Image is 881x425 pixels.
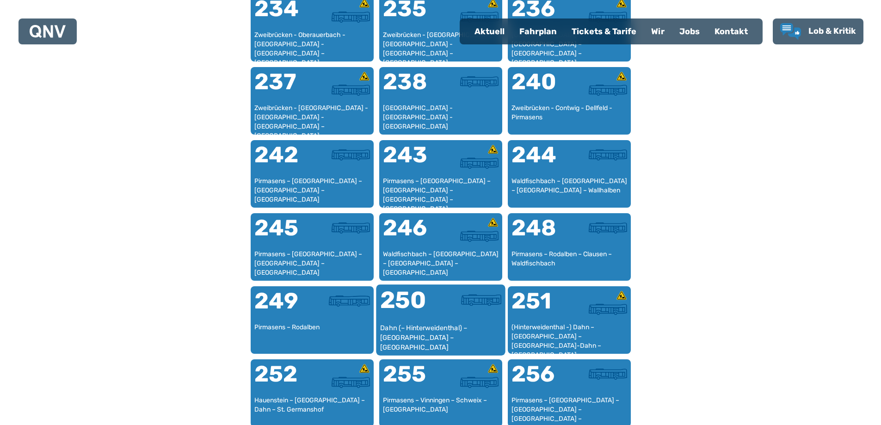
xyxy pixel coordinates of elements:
[589,12,627,23] img: Überlandbus
[672,19,707,43] a: Jobs
[511,144,569,177] div: 244
[332,377,370,388] img: Überlandbus
[254,323,370,350] div: Pirmasens – Rodalben
[808,26,856,36] span: Lob & Kritik
[254,71,312,104] div: 237
[564,19,644,43] a: Tickets & Tarife
[511,290,569,323] div: 251
[383,104,499,131] div: [GEOGRAPHIC_DATA] - [GEOGRAPHIC_DATA] - [GEOGRAPHIC_DATA]
[30,22,66,41] a: QNV Logo
[589,85,627,96] img: Überlandbus
[589,304,627,315] img: Überlandbus
[460,377,499,388] img: Überlandbus
[460,12,499,23] img: Überlandbus
[511,104,627,131] div: Zweibrücken - Contwig - Dellfeld - Pirmasens
[254,217,312,250] div: 245
[589,149,627,160] img: Überlandbus
[254,144,312,177] div: 242
[383,71,441,104] div: 238
[254,177,370,204] div: Pirmasens – [GEOGRAPHIC_DATA] – [GEOGRAPHIC_DATA] – [GEOGRAPHIC_DATA]
[383,217,441,250] div: 246
[512,19,564,43] a: Fahrplan
[254,104,370,131] div: Zweibrücken - [GEOGRAPHIC_DATA] - [GEOGRAPHIC_DATA] - [GEOGRAPHIC_DATA] – [GEOGRAPHIC_DATA]
[644,19,672,43] a: Wir
[254,396,370,423] div: Hauenstein – [GEOGRAPHIC_DATA] – Dahn – St. Germanshof
[589,369,627,380] img: Überlandbus
[383,396,499,423] div: Pirmasens – Vinningen – Schweix – [GEOGRAPHIC_DATA]
[460,231,499,242] img: Überlandbus
[383,177,499,204] div: Pirmasens – [GEOGRAPHIC_DATA] – [GEOGRAPHIC_DATA] – [GEOGRAPHIC_DATA] – [GEOGRAPHIC_DATA]
[460,76,499,87] img: Überlandbus
[383,363,441,396] div: 255
[707,19,755,43] a: Kontakt
[461,294,501,306] img: Überlandbus
[380,323,501,351] div: Dahn (– Hinterweidenthal) – [GEOGRAPHIC_DATA] – [GEOGRAPHIC_DATA]
[511,396,627,423] div: Pirmasens – [GEOGRAPHIC_DATA] – [GEOGRAPHIC_DATA] – [GEOGRAPHIC_DATA] – [GEOGRAPHIC_DATA]
[332,149,370,160] img: Überlandbus
[511,323,627,350] div: (Hinterweidenthal -) Dahn – [GEOGRAPHIC_DATA] – [GEOGRAPHIC_DATA]-Dahn – [GEOGRAPHIC_DATA]
[511,177,627,204] div: Waldfischbach – [GEOGRAPHIC_DATA] – [GEOGRAPHIC_DATA] – Wallhalben
[511,250,627,277] div: Pirmasens – Rodalben – Clausen – Waldfischbach
[332,222,370,234] img: Überlandbus
[383,250,499,277] div: Waldfischbach – [GEOGRAPHIC_DATA] – [GEOGRAPHIC_DATA] – [GEOGRAPHIC_DATA]
[30,25,66,38] img: QNV Logo
[383,31,499,58] div: Zweibrücken - [GEOGRAPHIC_DATA] - [GEOGRAPHIC_DATA] - [GEOGRAPHIC_DATA] – [GEOGRAPHIC_DATA]
[380,289,440,323] div: 250
[589,222,627,234] img: Überlandbus
[254,31,370,58] div: Zweibrücken - Oberauerbach - [GEOGRAPHIC_DATA] - [GEOGRAPHIC_DATA] – [GEOGRAPHIC_DATA]
[383,144,441,177] div: 243
[329,296,370,307] img: Stadtbus
[254,250,370,277] div: Pirmasens – [GEOGRAPHIC_DATA] – [GEOGRAPHIC_DATA] – [GEOGRAPHIC_DATA]
[332,12,370,23] img: Überlandbus
[511,31,627,58] div: [GEOGRAPHIC_DATA] – [GEOGRAPHIC_DATA] – [GEOGRAPHIC_DATA] – [GEOGRAPHIC_DATA]
[511,217,569,250] div: 248
[780,23,856,40] a: Lob & Kritik
[467,19,512,43] a: Aktuell
[460,158,499,169] img: Überlandbus
[254,363,312,396] div: 252
[332,85,370,96] img: Überlandbus
[511,363,569,396] div: 256
[254,290,312,323] div: 249
[511,71,569,104] div: 240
